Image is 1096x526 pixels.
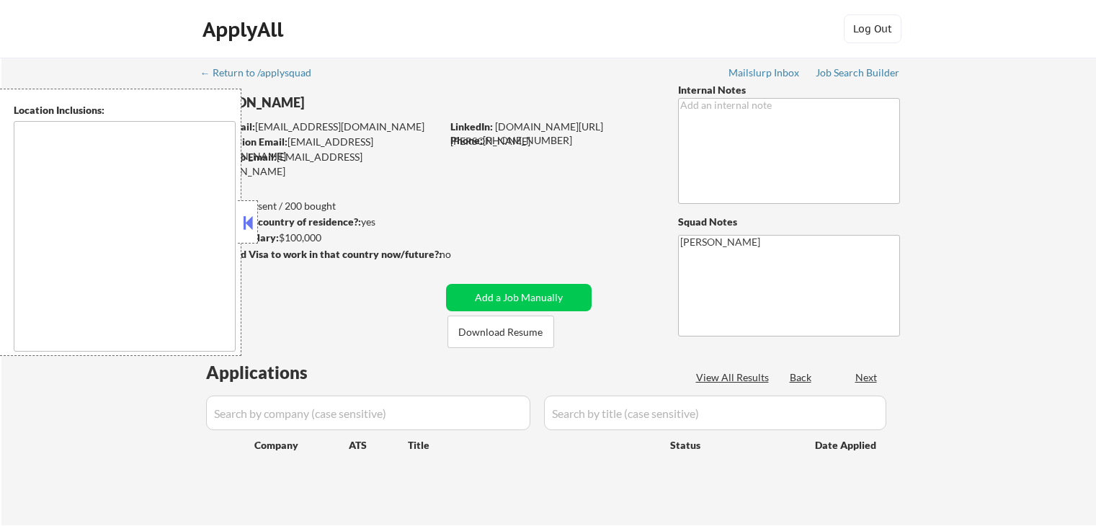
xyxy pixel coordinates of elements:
div: Mailslurp Inbox [729,68,801,78]
button: Add a Job Manually [446,284,592,311]
input: Search by company (case sensitive) [206,396,530,430]
div: Company [254,438,349,453]
a: [DOMAIN_NAME][URL][PERSON_NAME] [450,120,603,147]
div: Title [408,438,656,453]
div: Internal Notes [678,83,900,97]
div: Location Inclusions: [14,103,236,117]
div: ApplyAll [202,17,288,42]
strong: Phone: [450,134,483,146]
strong: Will need Visa to work in that country now/future?: [202,248,442,260]
div: Date Applied [815,438,878,453]
div: Back [790,370,813,385]
button: Log Out [844,14,901,43]
div: yes [201,215,437,229]
div: Job Search Builder [816,68,900,78]
a: Mailslurp Inbox [729,67,801,81]
div: [EMAIL_ADDRESS][DOMAIN_NAME] [202,120,441,134]
div: [PERSON_NAME] [202,94,498,112]
div: [EMAIL_ADDRESS][DOMAIN_NAME] [202,135,441,163]
div: ATS [349,438,408,453]
strong: Can work in country of residence?: [201,215,361,228]
div: Next [855,370,878,385]
div: Squad Notes [678,215,900,229]
div: 127 sent / 200 bought [201,199,441,213]
input: Search by title (case sensitive) [544,396,886,430]
div: [EMAIL_ADDRESS][DOMAIN_NAME] [202,150,441,178]
div: [PHONE_NUMBER] [450,133,654,148]
div: Status [670,432,794,458]
div: Applications [206,364,349,381]
a: ← Return to /applysquad [200,67,325,81]
button: Download Resume [447,316,554,348]
div: no [440,247,481,262]
strong: LinkedIn: [450,120,493,133]
div: View All Results [696,370,773,385]
div: ← Return to /applysquad [200,68,325,78]
div: $100,000 [201,231,441,245]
